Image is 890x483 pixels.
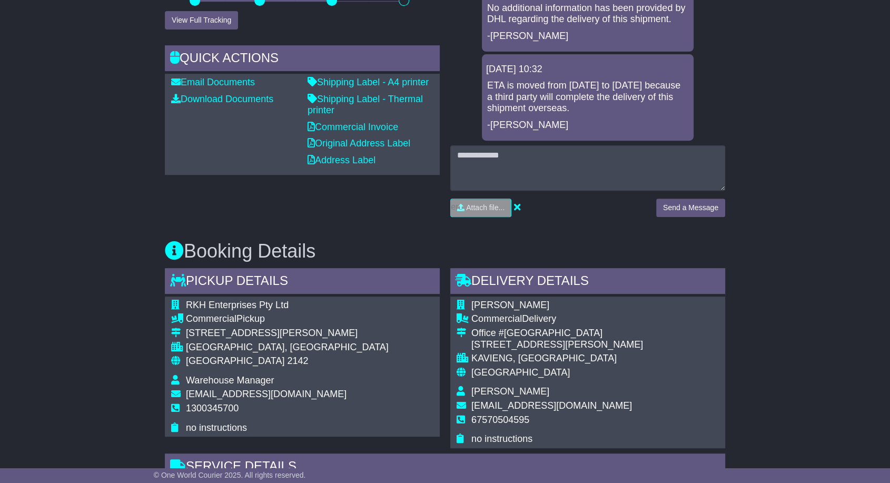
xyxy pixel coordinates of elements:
div: [STREET_ADDRESS][PERSON_NAME] [186,328,389,339]
div: Delivery [471,313,643,325]
a: Original Address Label [308,138,410,149]
span: [EMAIL_ADDRESS][DOMAIN_NAME] [471,400,632,411]
a: Shipping Label - A4 printer [308,77,429,87]
span: no instructions [186,422,247,433]
a: Address Label [308,155,375,165]
span: [PERSON_NAME] [471,386,549,397]
span: Commercial [186,313,236,324]
div: Pickup Details [165,268,440,297]
span: Warehouse Manager [186,375,274,386]
div: [DATE] 10:32 [486,64,689,75]
span: 1300345700 [186,403,239,413]
p: -[PERSON_NAME] [487,120,688,131]
span: no instructions [471,433,532,444]
p: No additional information has been provided by DHL regarding the delivery of this shipment. [487,3,688,25]
span: [GEOGRAPHIC_DATA] [186,356,284,366]
h3: Booking Details [165,241,725,262]
div: Quick Actions [165,45,440,74]
span: © One World Courier 2025. All rights reserved. [154,471,306,479]
div: KAVIENG, [GEOGRAPHIC_DATA] [471,353,643,364]
a: Commercial Invoice [308,122,398,132]
div: [STREET_ADDRESS][PERSON_NAME] [471,339,643,351]
div: [GEOGRAPHIC_DATA], [GEOGRAPHIC_DATA] [186,342,389,353]
span: [EMAIL_ADDRESS][DOMAIN_NAME] [186,389,347,399]
div: Pickup [186,313,389,325]
button: View Full Tracking [165,11,238,29]
button: Send a Message [656,199,725,217]
span: RKH Enterprises Pty Ltd [186,300,289,310]
div: Delivery Details [450,268,725,297]
a: Download Documents [171,94,273,104]
span: Commercial [471,313,522,324]
a: Email Documents [171,77,255,87]
a: Shipping Label - Thermal printer [308,94,423,116]
div: Office #[GEOGRAPHIC_DATA] [471,328,643,339]
span: [PERSON_NAME] [471,300,549,310]
p: -[PERSON_NAME] [487,31,688,42]
p: ETA is moved from [DATE] to [DATE] because a third party will complete the delivery of this shipm... [487,80,688,114]
span: 2142 [287,356,308,366]
div: Service Details [165,454,725,482]
span: 67570504595 [471,415,529,425]
span: [GEOGRAPHIC_DATA] [471,367,570,378]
